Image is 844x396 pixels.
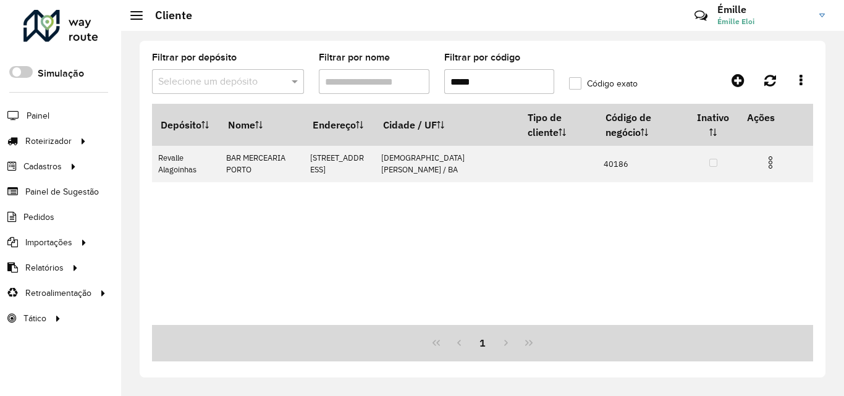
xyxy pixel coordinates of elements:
a: Contato Rápido [688,2,714,29]
td: BAR MERCEARIA PORTO [219,146,304,182]
span: Cadastros [23,160,62,173]
span: Retroalimentação [25,287,91,300]
td: Revalle Alagoinhas [152,146,219,182]
th: Depósito [152,104,219,146]
td: 40186 [597,146,688,182]
label: Simulação [38,66,84,81]
th: Endereço [304,104,374,146]
label: Filtrar por código [444,50,520,65]
th: Cidade / UF [374,104,519,146]
span: Émille Eloi [717,16,810,27]
span: Tático [23,312,46,325]
th: Nome [219,104,304,146]
span: Relatórios [25,261,64,274]
label: Código exato [569,77,638,90]
label: Filtrar por depósito [152,50,237,65]
button: 1 [471,331,494,355]
span: Importações [25,236,72,249]
th: Ações [738,104,812,130]
span: Painel de Sugestão [25,185,99,198]
span: Pedidos [23,211,54,224]
th: Tipo de cliente [519,104,597,146]
th: Inativo [688,104,738,146]
span: Roteirizador [25,135,72,148]
label: Filtrar por nome [319,50,390,65]
h2: Cliente [143,9,192,22]
td: [DEMOGRAPHIC_DATA] [PERSON_NAME] / BA [374,146,519,182]
td: [STREET_ADDRESS] [304,146,374,182]
th: Código de negócio [597,104,688,146]
span: Painel [27,109,49,122]
h3: Émille [717,4,810,15]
